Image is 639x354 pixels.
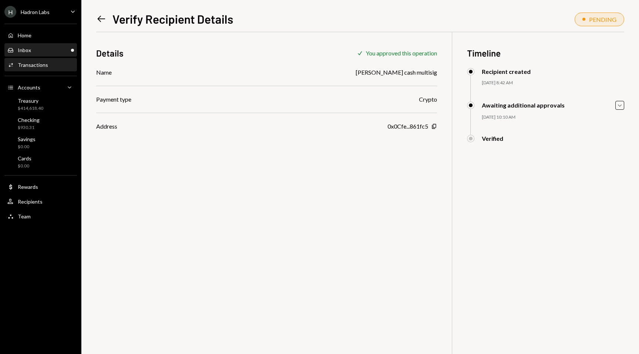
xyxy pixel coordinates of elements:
a: Rewards [4,180,77,193]
div: [DATE] 10:10 AM [482,114,624,120]
div: [DATE] 8:42 AM [482,80,624,86]
a: Inbox [4,43,77,57]
div: Accounts [18,84,40,91]
div: Team [18,213,31,219]
div: Inbox [18,47,31,53]
div: Crypto [419,95,437,104]
h3: Timeline [467,47,624,59]
h1: Verify Recipient Details [112,11,233,26]
a: Recipients [4,195,77,208]
a: Cards$0.00 [4,153,77,171]
div: H [4,6,16,18]
div: You approved this operation [366,50,437,57]
div: $930.31 [18,125,40,131]
div: Name [96,68,112,77]
div: Treasury [18,98,43,104]
div: PENDING [589,16,616,23]
a: Accounts [4,81,77,94]
a: Team [4,210,77,223]
a: Home [4,28,77,42]
div: Address [96,122,117,131]
a: Savings$0.00 [4,134,77,152]
div: Checking [18,117,40,123]
div: Recipient created [482,68,531,75]
div: Savings [18,136,35,142]
div: [PERSON_NAME] cash multisig [356,68,437,77]
div: 0x0Cfe...861fc5 [388,122,428,131]
a: Checking$930.31 [4,115,77,132]
div: Verified [482,135,503,142]
div: Transactions [18,62,48,68]
div: $0.00 [18,163,31,169]
a: Transactions [4,58,77,71]
div: $0.00 [18,144,35,150]
div: Recipients [18,198,43,205]
h3: Details [96,47,124,59]
div: Payment type [96,95,131,104]
div: Hadron Labs [21,9,50,15]
a: Treasury$414,618.40 [4,95,77,113]
div: $414,618.40 [18,105,43,112]
div: Rewards [18,184,38,190]
div: Awaiting additional approvals [482,102,565,109]
div: Cards [18,155,31,161]
div: Home [18,32,31,38]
